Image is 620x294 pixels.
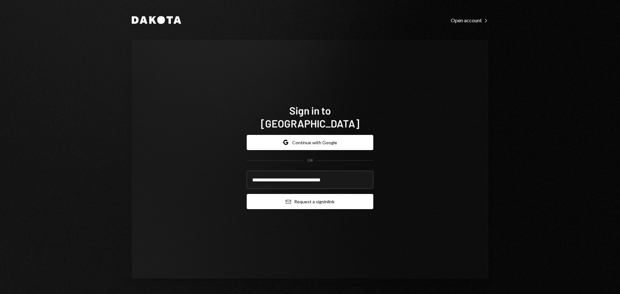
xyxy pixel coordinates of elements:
[247,135,373,150] button: Continue with Google
[451,17,488,24] div: Open account
[451,16,488,24] a: Open account
[307,158,313,163] div: OR
[247,194,373,209] button: Request a signinlink
[247,104,373,130] h1: Sign in to [GEOGRAPHIC_DATA]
